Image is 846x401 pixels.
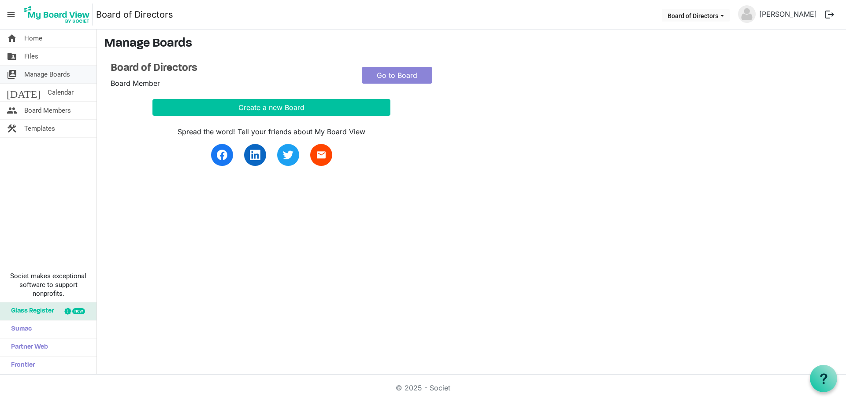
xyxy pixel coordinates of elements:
span: email [316,150,327,160]
span: Societ makes exceptional software to support nonprofits. [4,272,93,298]
span: Files [24,48,38,65]
img: linkedin.svg [250,150,260,160]
span: menu [3,6,19,23]
span: Glass Register [7,302,54,320]
span: Manage Boards [24,66,70,83]
img: twitter.svg [283,150,293,160]
img: no-profile-picture.svg [738,5,756,23]
span: home [7,29,17,47]
h3: Manage Boards [104,37,839,52]
button: logout [820,5,839,24]
a: [PERSON_NAME] [756,5,820,23]
span: Partner Web [7,338,48,356]
span: folder_shared [7,48,17,65]
div: Spread the word! Tell your friends about My Board View [152,126,390,137]
span: Calendar [48,84,74,101]
span: Sumac [7,320,32,338]
span: people [7,102,17,119]
a: email [310,144,332,166]
span: Templates [24,120,55,137]
img: facebook.svg [217,150,227,160]
span: switch_account [7,66,17,83]
div: new [72,308,85,314]
span: [DATE] [7,84,41,101]
a: © 2025 - Societ [396,383,450,392]
span: Board Member [111,79,160,88]
span: construction [7,120,17,137]
span: Frontier [7,357,35,374]
button: Create a new Board [152,99,390,116]
button: Board of Directors dropdownbutton [662,9,730,22]
a: My Board View Logo [22,4,96,26]
span: Home [24,29,42,47]
a: Board of Directors [96,6,173,23]
a: Board of Directors [111,62,349,75]
img: My Board View Logo [22,4,93,26]
span: Board Members [24,102,71,119]
a: Go to Board [362,67,432,84]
